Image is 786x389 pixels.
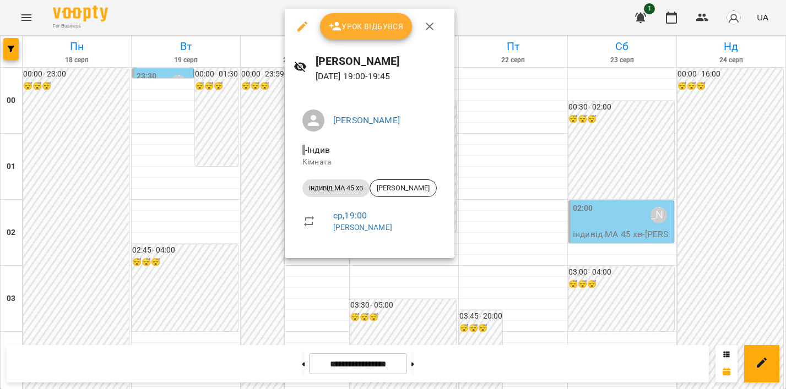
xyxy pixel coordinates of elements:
[316,53,446,70] h6: [PERSON_NAME]
[333,115,400,125] a: [PERSON_NAME]
[302,157,437,168] p: Кімната
[329,20,404,33] span: Урок відбувся
[302,145,332,155] span: - Індив
[320,13,413,40] button: Урок відбувся
[370,183,436,193] span: [PERSON_NAME]
[302,183,370,193] span: індивід МА 45 хв
[316,70,446,83] p: [DATE] 19:00 - 19:45
[333,210,367,221] a: ср , 19:00
[333,223,392,232] a: [PERSON_NAME]
[370,179,437,197] div: [PERSON_NAME]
